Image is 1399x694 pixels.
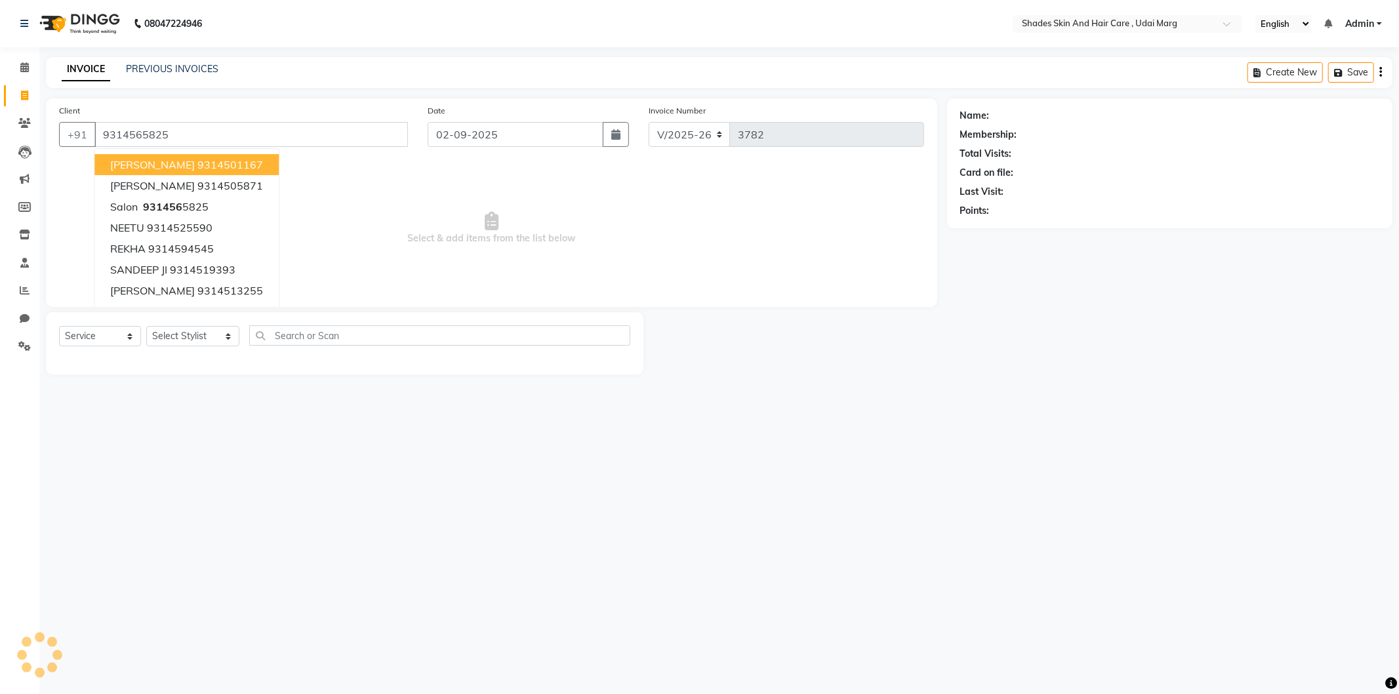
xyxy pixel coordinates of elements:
[1345,17,1374,31] span: Admin
[960,109,990,123] div: Name:
[59,163,924,294] span: Select & add items from the list below
[1328,62,1374,83] button: Save
[197,284,263,297] ngb-highlight: 9314513255
[126,63,218,75] a: PREVIOUS INVOICES
[110,200,138,213] span: salon
[110,221,144,234] span: NEETU
[110,158,195,171] span: [PERSON_NAME]
[110,242,146,255] span: REKHA
[960,166,1014,180] div: Card on file:
[144,5,202,42] b: 08047224946
[110,263,167,276] span: SANDEEP JI
[960,185,1004,199] div: Last Visit:
[110,179,195,192] span: [PERSON_NAME]
[59,122,96,147] button: +91
[249,325,630,346] input: Search or Scan
[143,200,182,213] span: 931456
[110,284,195,297] span: [PERSON_NAME]
[94,122,408,147] input: Search by Name/Mobile/Email/Code
[960,147,1012,161] div: Total Visits:
[960,204,990,218] div: Points:
[1247,62,1323,83] button: Create New
[110,305,195,318] span: [PERSON_NAME]
[59,105,80,117] label: Client
[170,263,235,276] ngb-highlight: 9314519393
[428,105,445,117] label: Date
[62,58,110,81] a: INVOICE
[960,128,1017,142] div: Membership:
[148,242,214,255] ngb-highlight: 9314594545
[197,305,263,318] ngb-highlight: 9314533588
[649,105,706,117] label: Invoice Number
[197,179,263,192] ngb-highlight: 9314505871
[33,5,123,42] img: logo
[147,221,213,234] ngb-highlight: 9314525590
[197,158,263,171] ngb-highlight: 9314501167
[140,200,209,213] ngb-highlight: 5825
